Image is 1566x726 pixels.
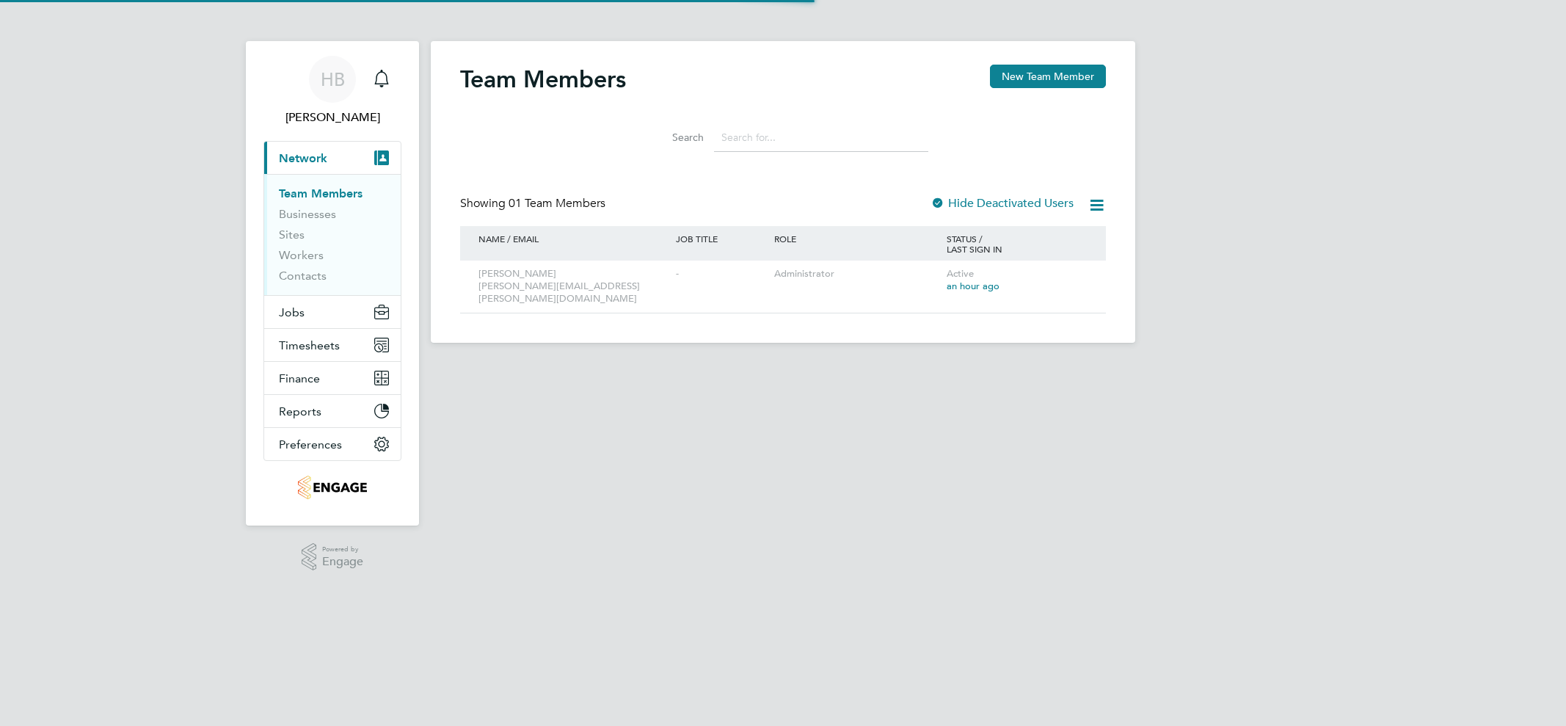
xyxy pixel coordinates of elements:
[263,476,401,499] a: Go to home page
[264,174,401,295] div: Network
[509,196,605,211] span: 01 Team Members
[638,131,704,144] label: Search
[279,269,327,283] a: Contacts
[321,70,345,89] span: HB
[672,261,771,288] div: -
[475,261,672,313] div: [PERSON_NAME] [PERSON_NAME][EMAIL_ADDRESS][PERSON_NAME][DOMAIN_NAME]
[279,248,324,262] a: Workers
[771,226,943,251] div: ROLE
[279,338,340,352] span: Timesheets
[460,196,608,211] div: Showing
[279,207,336,221] a: Businesses
[263,56,401,126] a: HB[PERSON_NAME]
[279,371,320,385] span: Finance
[714,123,928,152] input: Search for...
[263,109,401,126] span: Harry Barfoot
[322,543,363,556] span: Powered by
[279,228,305,242] a: Sites
[298,476,366,499] img: regentfm-logo-retina.png
[246,41,419,526] nav: Main navigation
[475,226,672,251] div: NAME / EMAIL
[943,226,1091,261] div: STATUS / LAST SIGN IN
[279,404,321,418] span: Reports
[460,65,626,94] h2: Team Members
[264,142,401,174] button: Network
[990,65,1106,88] button: New Team Member
[771,261,943,288] div: Administrator
[279,438,342,451] span: Preferences
[264,395,401,427] button: Reports
[279,186,363,200] a: Team Members
[264,296,401,328] button: Jobs
[947,280,999,292] span: an hour ago
[279,151,327,165] span: Network
[264,362,401,394] button: Finance
[322,556,363,568] span: Engage
[931,196,1074,211] label: Hide Deactivated Users
[672,226,771,251] div: JOB TITLE
[279,305,305,319] span: Jobs
[302,543,364,571] a: Powered byEngage
[264,428,401,460] button: Preferences
[264,329,401,361] button: Timesheets
[943,261,1091,300] div: Active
